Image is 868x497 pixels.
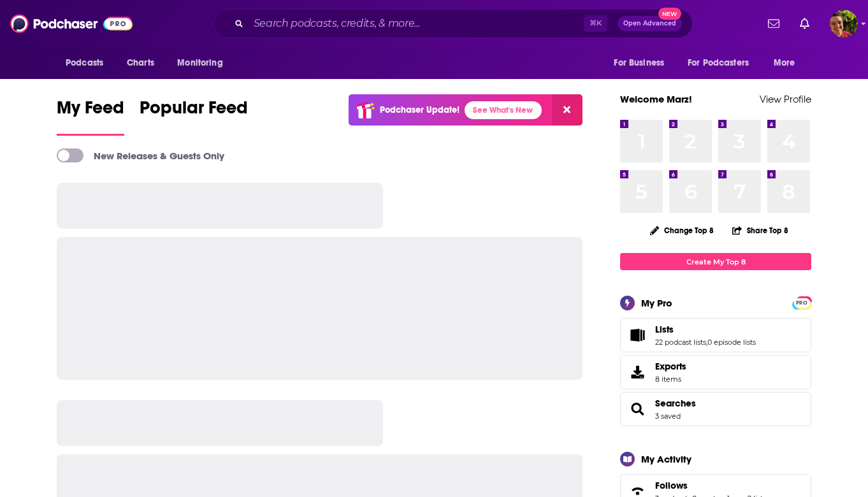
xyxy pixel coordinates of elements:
[620,318,811,352] span: Lists
[655,324,756,335] a: Lists
[830,10,858,38] button: Show profile menu
[625,326,650,344] a: Lists
[119,51,162,75] a: Charts
[127,54,154,72] span: Charts
[765,51,811,75] button: open menu
[625,400,650,418] a: Searches
[830,10,858,38] img: User Profile
[655,480,688,491] span: Follows
[658,8,681,20] span: New
[641,297,672,309] div: My Pro
[249,13,584,34] input: Search podcasts, credits, & more...
[625,363,650,381] span: Exports
[66,54,103,72] span: Podcasts
[655,398,696,409] a: Searches
[57,51,120,75] button: open menu
[140,97,248,126] span: Popular Feed
[688,54,749,72] span: For Podcasters
[760,93,811,105] a: View Profile
[774,54,795,72] span: More
[679,51,767,75] button: open menu
[168,51,239,75] button: open menu
[642,222,721,238] button: Change Top 8
[57,148,224,162] a: New Releases & Guests Only
[620,253,811,270] a: Create My Top 8
[57,97,124,126] span: My Feed
[620,392,811,426] span: Searches
[655,361,686,372] span: Exports
[465,101,542,119] a: See What's New
[618,16,682,31] button: Open AdvancedNew
[794,298,809,307] a: PRO
[655,412,681,421] a: 3 saved
[605,51,680,75] button: open menu
[732,218,789,243] button: Share Top 8
[614,54,664,72] span: For Business
[57,97,124,136] a: My Feed
[380,104,459,115] p: Podchaser Update!
[620,93,692,105] a: Welcome Marz!
[655,375,686,384] span: 8 items
[620,355,811,389] a: Exports
[584,15,607,32] span: ⌘ K
[795,13,814,34] a: Show notifications dropdown
[794,298,809,308] span: PRO
[213,9,693,38] div: Search podcasts, credits, & more...
[707,338,756,347] a: 0 episode lists
[655,324,674,335] span: Lists
[830,10,858,38] span: Logged in as Marz
[140,97,248,136] a: Popular Feed
[706,338,707,347] span: ,
[641,453,691,465] div: My Activity
[623,20,676,27] span: Open Advanced
[763,13,785,34] a: Show notifications dropdown
[655,338,706,347] a: 22 podcast lists
[10,11,133,36] img: Podchaser - Follow, Share and Rate Podcasts
[177,54,222,72] span: Monitoring
[655,480,766,491] a: Follows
